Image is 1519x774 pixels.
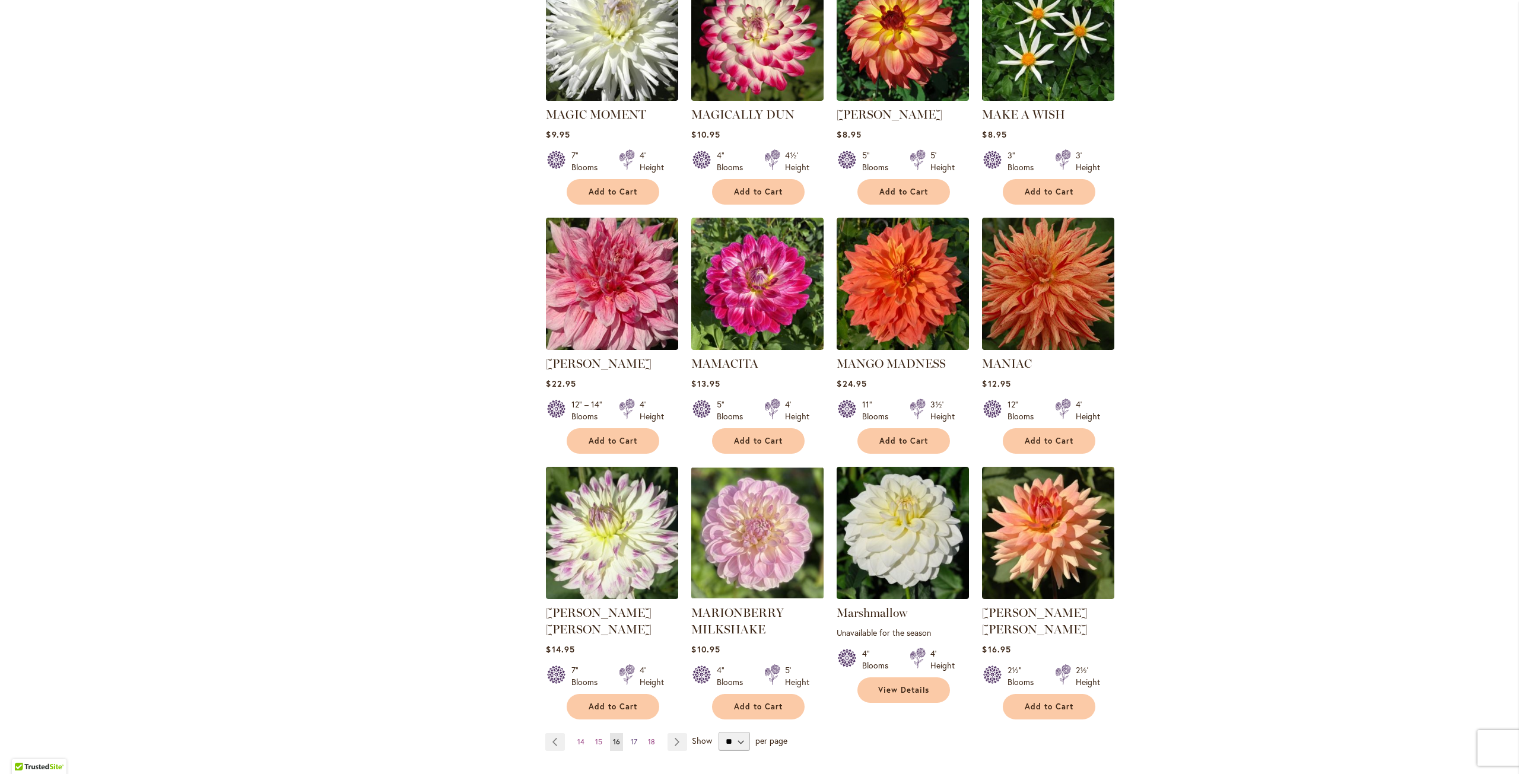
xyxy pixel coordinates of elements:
[640,399,664,422] div: 4' Height
[982,356,1032,371] a: MANIAC
[546,129,570,140] span: $9.95
[589,187,637,197] span: Add to Cart
[546,218,678,350] img: MAKI
[982,92,1114,103] a: MAKE A WISH
[837,590,969,601] a: Marshmallow
[577,737,584,746] span: 14
[691,341,824,352] a: Mamacita
[837,606,907,620] a: Marshmallow
[862,648,895,671] div: 4" Blooms
[734,187,783,197] span: Add to Cart
[645,733,658,751] a: 18
[628,733,640,751] a: 17
[982,644,1010,655] span: $16.95
[546,107,646,122] a: MAGIC MOMENT
[930,149,955,173] div: 5' Height
[691,606,784,636] a: MARIONBERRY MILKSHAKE
[837,107,942,122] a: [PERSON_NAME]
[613,737,620,746] span: 16
[837,467,969,599] img: Marshmallow
[691,467,824,599] img: MARIONBERRY MILKSHAKE
[546,606,652,636] a: [PERSON_NAME] [PERSON_NAME]
[691,378,720,389] span: $13.95
[546,92,678,103] a: MAGIC MOMENT
[862,399,895,422] div: 11" Blooms
[837,341,969,352] a: Mango Madness
[734,702,783,712] span: Add to Cart
[571,149,605,173] div: 7" Blooms
[691,590,824,601] a: MARIONBERRY MILKSHAKE
[571,664,605,688] div: 7" Blooms
[878,685,929,695] span: View Details
[930,648,955,671] div: 4' Height
[837,218,969,350] img: Mango Madness
[837,378,866,389] span: $24.95
[982,107,1065,122] a: MAKE A WISH
[546,341,678,352] a: MAKI
[1025,187,1073,197] span: Add to Cart
[734,436,783,446] span: Add to Cart
[691,92,824,103] a: MAGICALLY DUN
[712,694,805,719] button: Add to Cart
[691,107,795,122] a: MAGICALLY DUN
[567,179,659,205] button: Add to Cart
[837,627,969,638] p: Unavailable for the season
[857,677,950,703] a: View Details
[640,664,664,688] div: 4' Height
[631,737,637,746] span: 17
[982,590,1114,601] a: Mary Jo
[1025,702,1073,712] span: Add to Cart
[9,732,42,765] iframe: Launch Accessibility Center
[640,149,664,173] div: 4' Height
[712,179,805,205] button: Add to Cart
[785,149,809,173] div: 4½' Height
[982,378,1010,389] span: $12.95
[691,218,824,350] img: Mamacita
[571,399,605,422] div: 12" – 14" Blooms
[717,664,750,688] div: 4" Blooms
[589,436,637,446] span: Add to Cart
[785,664,809,688] div: 5' Height
[982,467,1114,599] img: Mary Jo
[691,356,758,371] a: MAMACITA
[1008,399,1041,422] div: 12" Blooms
[717,399,750,422] div: 5" Blooms
[1003,694,1095,719] button: Add to Cart
[837,129,861,140] span: $8.95
[1025,436,1073,446] span: Add to Cart
[755,735,787,746] span: per page
[691,644,720,655] span: $10.95
[592,733,605,751] a: 15
[546,467,678,599] img: MARGARET ELLEN
[857,179,950,205] button: Add to Cart
[546,378,576,389] span: $22.95
[862,149,895,173] div: 5" Blooms
[692,735,712,746] span: Show
[1008,664,1041,688] div: 2½" Blooms
[837,92,969,103] a: MAI TAI
[879,436,928,446] span: Add to Cart
[982,341,1114,352] a: Maniac
[717,149,750,173] div: 4" Blooms
[546,644,574,655] span: $14.95
[930,399,955,422] div: 3½' Height
[982,218,1114,350] img: Maniac
[567,428,659,454] button: Add to Cart
[1003,179,1095,205] button: Add to Cart
[982,129,1006,140] span: $8.95
[1076,664,1100,688] div: 2½' Height
[1008,149,1041,173] div: 3" Blooms
[546,356,652,371] a: [PERSON_NAME]
[982,606,1088,636] a: [PERSON_NAME] [PERSON_NAME]
[567,694,659,719] button: Add to Cart
[691,129,720,140] span: $10.95
[785,399,809,422] div: 4' Height
[546,590,678,601] a: MARGARET ELLEN
[879,187,928,197] span: Add to Cart
[857,428,950,454] button: Add to Cart
[648,737,655,746] span: 18
[589,702,637,712] span: Add to Cart
[712,428,805,454] button: Add to Cart
[1076,399,1100,422] div: 4' Height
[1003,428,1095,454] button: Add to Cart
